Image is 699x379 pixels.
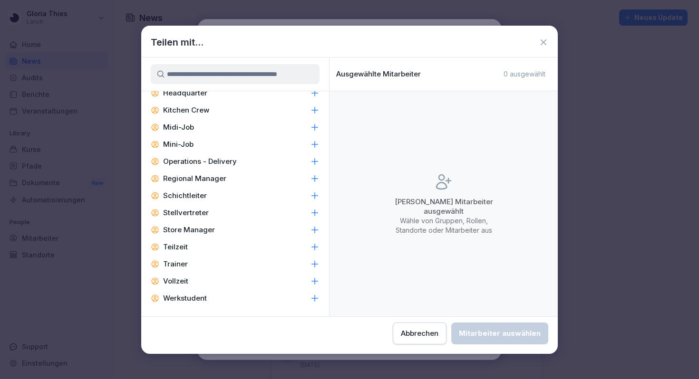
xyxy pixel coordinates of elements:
[387,216,501,235] p: Wähle von Gruppen, Rollen, Standorte oder Mitarbeiter aus
[459,328,541,339] div: Mitarbeiter auswählen
[163,123,194,132] p: Midi-Job
[163,208,209,218] p: Stellvertreter
[163,225,215,235] p: Store Manager
[163,140,194,149] p: Mini-Job
[401,328,438,339] div: Abbrechen
[151,35,204,49] h1: Teilen mit...
[336,70,421,78] p: Ausgewählte Mitarbeiter
[163,191,207,200] p: Schichtleiter
[393,322,447,344] button: Abbrechen
[163,105,209,115] p: Kitchen Crew
[504,70,545,78] p: 0 ausgewählt
[387,197,501,216] p: [PERSON_NAME] Mitarbeiter ausgewählt
[163,157,237,166] p: Operations - Delivery
[451,322,548,344] button: Mitarbeiter auswählen
[163,88,207,98] p: Headquarter
[163,242,188,252] p: Teilzeit
[163,276,188,286] p: Vollzeit
[163,294,207,303] p: Werkstudent
[163,259,188,269] p: Trainer
[163,174,226,183] p: Regional Manager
